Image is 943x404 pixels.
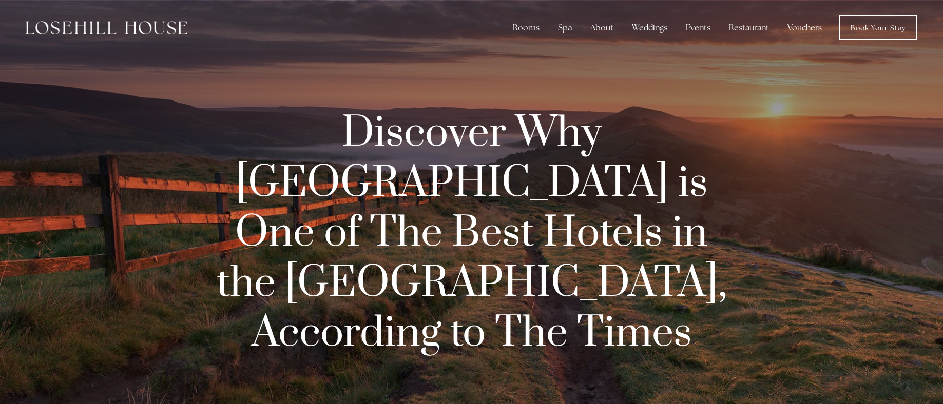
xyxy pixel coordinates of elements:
[550,17,580,38] div: Spa
[582,17,622,38] div: About
[26,21,187,34] img: Losehill House
[505,17,548,38] div: Rooms
[210,109,734,359] div: Discover Why [GEOGRAPHIC_DATA] is One of The Best Hotels in the [GEOGRAPHIC_DATA], According to T...
[678,17,719,38] div: Events
[779,17,830,38] a: Vouchers
[839,15,917,40] a: Book Your Stay
[721,17,777,38] div: Restaurant
[624,17,676,38] div: Weddings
